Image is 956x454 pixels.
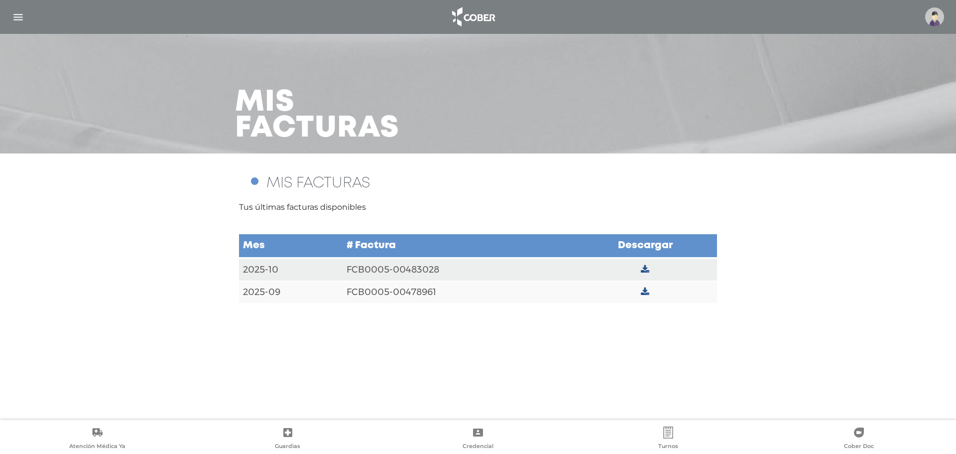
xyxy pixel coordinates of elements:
[239,201,717,213] p: Tus últimas facturas disponibles
[447,5,499,29] img: logo_cober_home-white.png
[12,11,24,23] img: Cober_menu-lines-white.svg
[239,234,343,258] td: Mes
[573,234,717,258] td: Descargar
[2,427,192,452] a: Atención Médica Ya
[764,427,954,452] a: Cober Doc
[925,7,944,26] img: profile-placeholder.svg
[463,443,493,452] span: Credencial
[266,176,370,190] span: MIS FACTURAS
[239,258,343,281] td: 2025-10
[343,281,573,303] td: FCB0005-00478961
[573,427,763,452] a: Turnos
[192,427,382,452] a: Guardias
[383,427,573,452] a: Credencial
[658,443,678,452] span: Turnos
[844,443,874,452] span: Cober Doc
[235,90,399,142] h3: Mis facturas
[69,443,125,452] span: Atención Médica Ya
[239,281,343,303] td: 2025-09
[275,443,300,452] span: Guardias
[343,234,573,258] td: # Factura
[343,258,573,281] td: FCB0005-00483028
